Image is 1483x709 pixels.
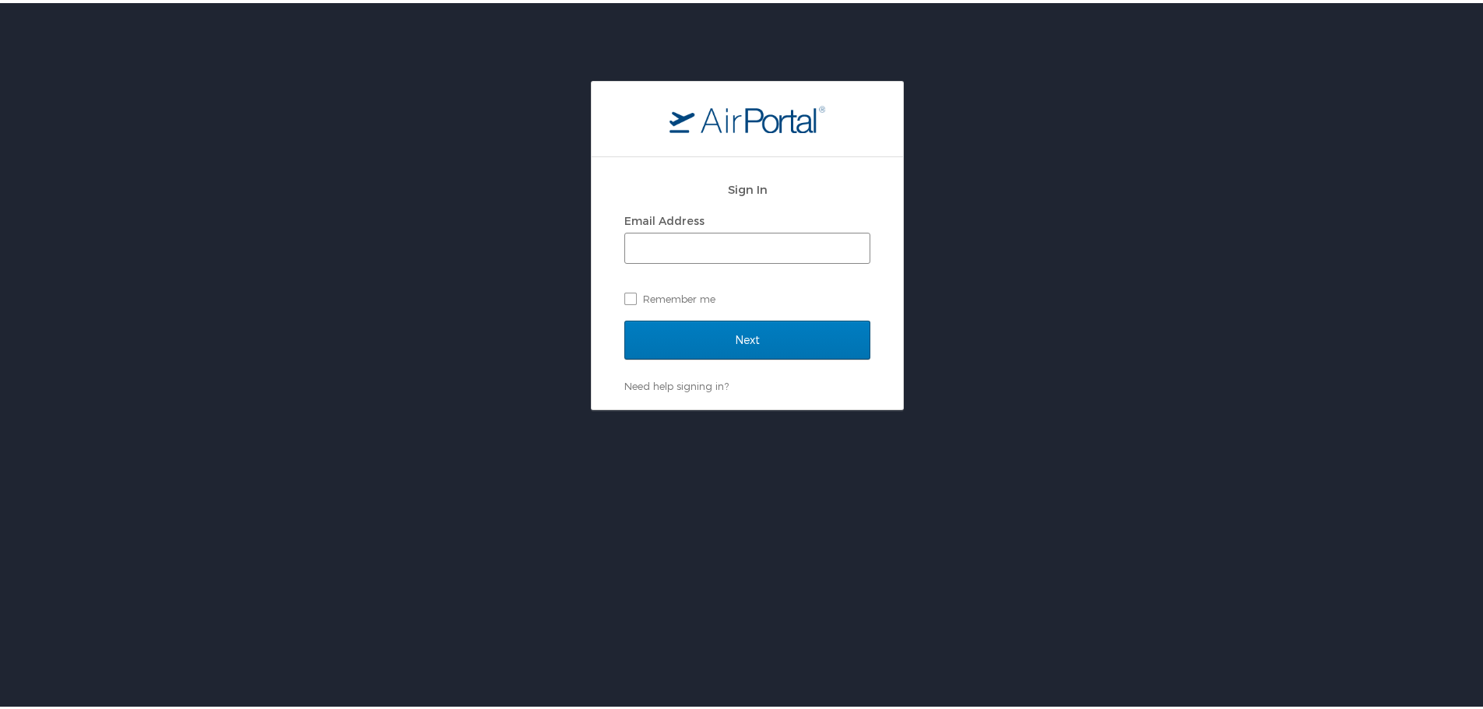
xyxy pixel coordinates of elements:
input: Next [624,318,870,356]
a: Need help signing in? [624,377,729,389]
label: Remember me [624,284,870,307]
h2: Sign In [624,177,870,195]
img: logo [669,102,825,130]
label: Email Address [624,211,705,224]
